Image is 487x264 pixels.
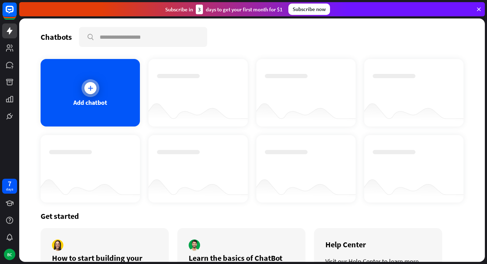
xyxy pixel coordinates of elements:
[8,181,11,187] div: 7
[73,98,107,107] div: Add chatbot
[325,239,431,249] div: Help Center
[4,249,15,260] div: BC
[52,239,63,251] img: author
[6,187,13,192] div: days
[41,32,72,42] div: Chatbots
[196,5,203,14] div: 3
[6,3,27,24] button: Open LiveChat chat widget
[165,5,283,14] div: Subscribe in days to get your first month for $1
[2,179,17,194] a: 7 days
[41,211,464,221] div: Get started
[189,239,200,251] img: author
[288,4,330,15] div: Subscribe now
